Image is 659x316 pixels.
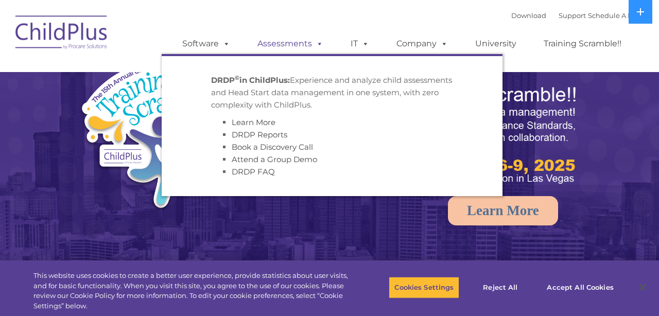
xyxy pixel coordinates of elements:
[10,8,113,60] img: ChildPlus by Procare Solutions
[511,11,546,20] a: Download
[232,142,313,152] a: Book a Discovery Call
[143,110,187,118] span: Phone number
[232,130,287,139] a: DRDP Reports
[559,11,586,20] a: Support
[232,167,275,177] a: DRDP FAQ
[211,75,290,85] strong: DRDP in ChildPlus:
[340,33,379,54] a: IT
[232,117,275,127] a: Learn More
[247,33,334,54] a: Assessments
[143,68,175,76] span: Last name
[465,33,527,54] a: University
[232,154,317,164] a: Attend a Group Demo
[33,271,362,311] div: This website uses cookies to create a better user experience, provide statistics about user visit...
[468,277,532,299] button: Reject All
[631,276,654,299] button: Close
[211,74,453,111] p: Experience and analyze child assessments and Head Start data management in one system, with zero ...
[541,277,619,299] button: Accept All Cookies
[448,196,558,225] a: Learn More
[389,277,459,299] button: Cookies Settings
[511,11,649,20] font: |
[588,11,649,20] a: Schedule A Demo
[235,74,239,81] sup: ©
[172,33,240,54] a: Software
[386,33,458,54] a: Company
[533,33,632,54] a: Training Scramble!!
